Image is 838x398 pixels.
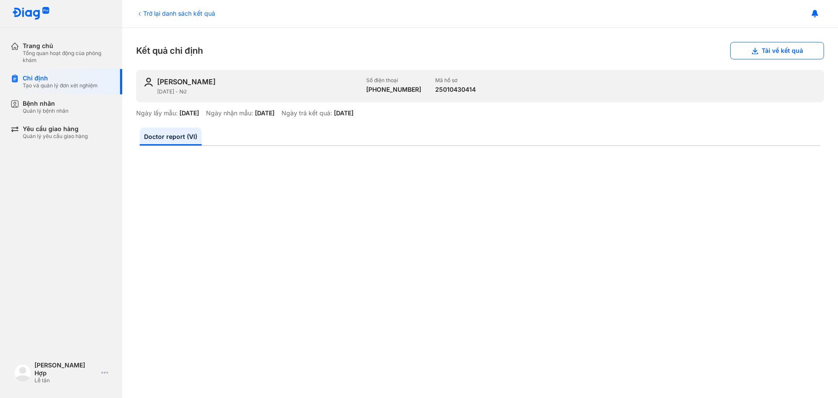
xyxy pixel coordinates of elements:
img: user-icon [143,77,154,87]
div: Ngày trả kết quả: [282,109,332,117]
div: Tạo và quản lý đơn xét nghiệm [23,82,98,89]
a: Doctor report (VI) [140,128,202,145]
div: [PERSON_NAME] [157,77,216,87]
div: Bệnh nhân [23,100,69,107]
div: Kết quả chỉ định [136,42,824,59]
div: Mã hồ sơ [435,77,476,84]
div: Quản lý yêu cầu giao hàng [23,133,88,140]
div: Ngày nhận mẫu: [206,109,253,117]
div: [DATE] - Nữ [157,88,359,95]
div: Quản lý bệnh nhân [23,107,69,114]
div: Lễ tân [34,377,98,384]
div: Trở lại danh sách kết quả [136,9,215,18]
div: Chỉ định [23,74,98,82]
div: [DATE] [255,109,275,117]
div: Yêu cầu giao hàng [23,125,88,133]
div: Số điện thoại [366,77,421,84]
div: 25010430414 [435,86,476,93]
div: Ngày lấy mẫu: [136,109,178,117]
div: [PHONE_NUMBER] [366,86,421,93]
div: [DATE] [334,109,354,117]
button: Tải về kết quả [730,42,824,59]
img: logo [12,7,50,21]
div: Tổng quan hoạt động của phòng khám [23,50,112,64]
div: [DATE] [179,109,199,117]
img: logo [14,364,31,381]
div: [PERSON_NAME] Hợp [34,361,98,377]
div: Trang chủ [23,42,112,50]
